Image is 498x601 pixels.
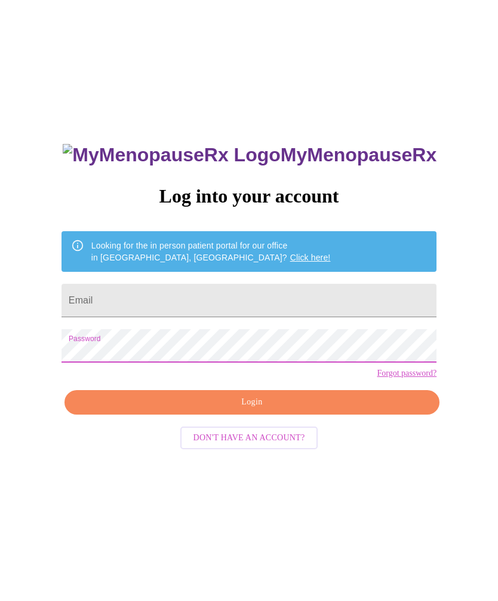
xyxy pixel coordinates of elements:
[64,390,439,415] button: Login
[63,144,280,166] img: MyMenopauseRx Logo
[91,235,331,268] div: Looking for the in person patient portal for our office in [GEOGRAPHIC_DATA], [GEOGRAPHIC_DATA]?
[62,185,436,207] h3: Log into your account
[177,432,321,442] a: Don't have an account?
[377,369,436,378] a: Forgot password?
[290,253,331,262] a: Click here!
[193,431,305,446] span: Don't have an account?
[78,395,426,410] span: Login
[180,427,318,450] button: Don't have an account?
[63,144,436,166] h3: MyMenopauseRx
